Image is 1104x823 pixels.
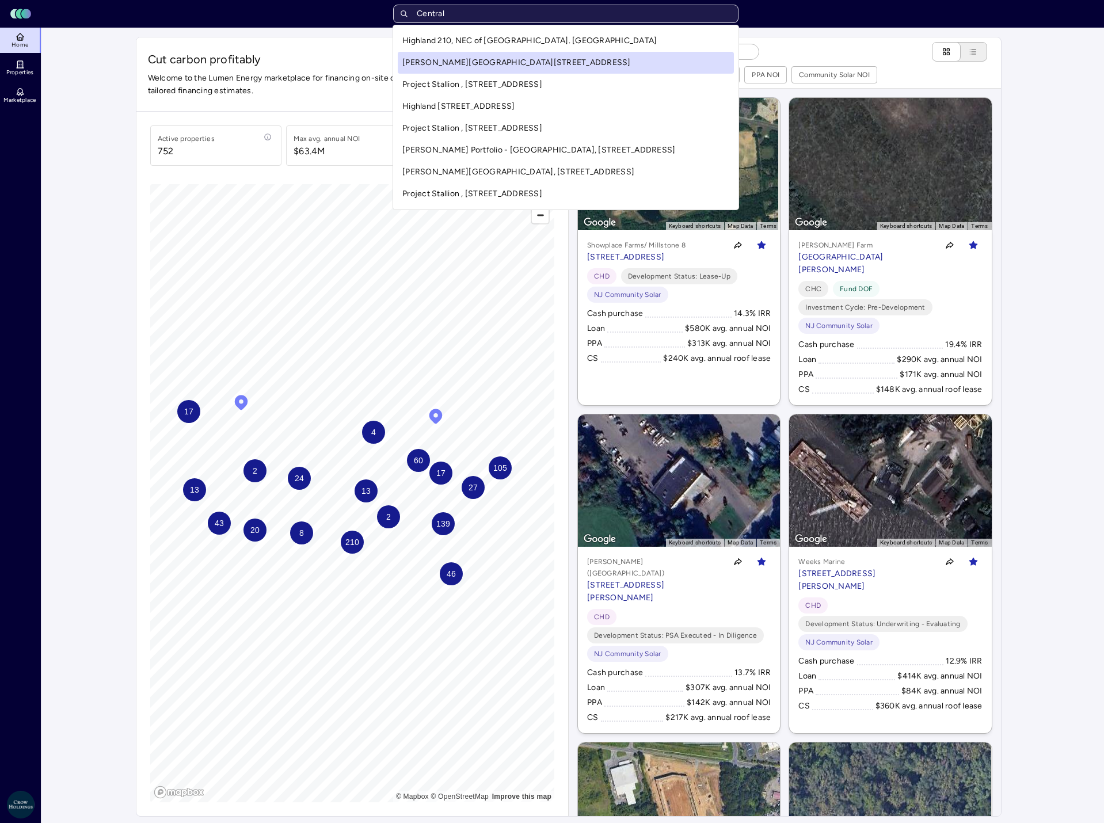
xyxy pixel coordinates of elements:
a: [PERSON_NAME] Portfolio - [GEOGRAPHIC_DATA], [STREET_ADDRESS] [398,139,734,161]
a: Highland [STREET_ADDRESS] [398,96,734,117]
a: [PERSON_NAME][GEOGRAPHIC_DATA], [STREET_ADDRESS] [398,161,734,183]
a: Project Stallion , [STREET_ADDRESS] [398,74,734,96]
a: Project Stallion , [STREET_ADDRESS] [398,183,734,205]
a: Project Stallion , [STREET_ADDRESS] [398,117,734,139]
a: Highland 210, NEC of [GEOGRAPHIC_DATA]. [GEOGRAPHIC_DATA] [398,30,734,52]
a: [PERSON_NAME][GEOGRAPHIC_DATA][STREET_ADDRESS] [398,52,734,74]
